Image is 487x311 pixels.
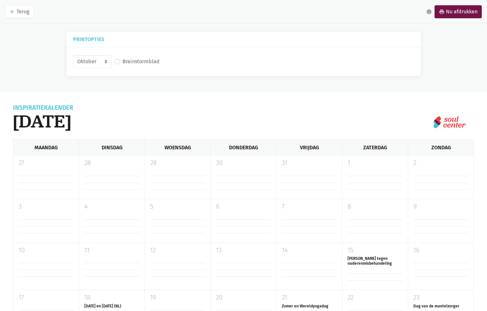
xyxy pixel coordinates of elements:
div: Vrijdag [276,140,342,155]
p: 18 [84,293,139,303]
div: Inspiratiekalender [13,105,73,111]
label: Brainstormblad [122,57,160,66]
p: 3 [19,202,74,212]
p: 19 [150,293,205,303]
h1: [DATE] [13,111,73,132]
p: 30 [216,158,271,168]
p: 12 [150,245,205,255]
p: 20 [216,293,271,303]
p: 10 [19,245,74,255]
h6: Dag van de mantelzorger [413,303,468,308]
p: 14 [282,245,337,255]
p: 6 [216,202,271,212]
h6: Zomer en Wereldyogadag [282,303,337,308]
p: 4 [84,202,139,212]
p: 13 [216,245,271,255]
p: 29 [150,158,205,168]
div: Woensdag [145,140,210,155]
p: 22 [348,293,403,303]
p: 5 [150,202,205,212]
p: 28 [84,158,139,168]
a: printNu afdrukken [435,5,482,18]
div: Zaterdag [342,140,408,155]
p: 8 [348,202,403,212]
h6: [DATE] en [DATE] (NL) [84,303,139,308]
i: info [426,9,432,15]
div: Dinsdag [79,140,145,155]
div: Zondag [408,140,474,155]
p: 1 [348,158,403,168]
i: print [439,9,445,15]
p: 7 [282,202,337,212]
p: 17 [19,293,74,303]
p: 23 [413,293,468,303]
h6: [PERSON_NAME] tegen ouderenmisbehandeling [348,255,403,266]
p: 31 [282,158,337,168]
p: 21 [282,293,337,303]
a: arrow_backTerug [5,5,34,18]
p: 11 [84,245,139,255]
p: 2 [413,158,468,168]
p: 15 [348,245,403,255]
h5: Printopties [73,37,414,42]
p: 16 [413,245,468,255]
div: Maandag [13,140,79,155]
p: 9 [413,202,468,212]
i: arrow_back [9,9,15,15]
div: Donderdag [210,140,276,155]
p: 27 [19,158,74,168]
